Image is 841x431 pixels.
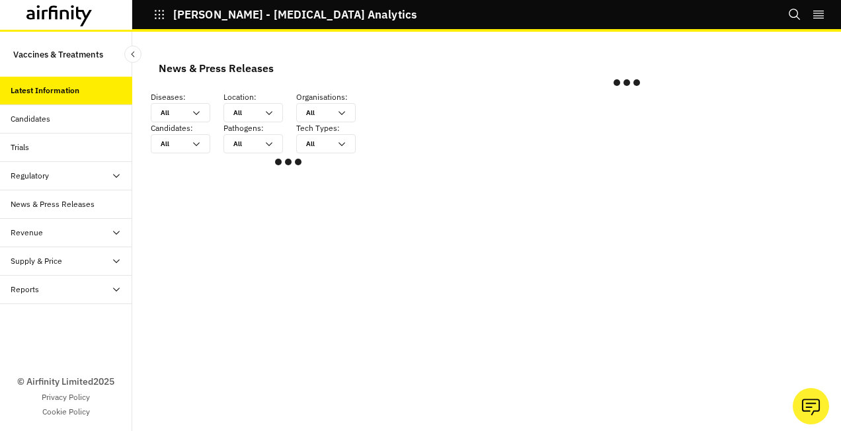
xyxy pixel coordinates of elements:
[11,141,29,153] div: Trials
[296,122,369,134] p: Tech Types :
[42,391,90,403] a: Privacy Policy
[17,375,114,389] p: © Airfinity Limited 2025
[159,58,274,78] div: News & Press Releases
[124,46,141,63] button: Close Sidebar
[11,227,43,239] div: Revenue
[11,284,39,295] div: Reports
[153,3,417,26] button: [PERSON_NAME] - [MEDICAL_DATA] Analytics
[42,406,90,418] a: Cookie Policy
[151,91,223,103] p: Diseases :
[11,170,49,182] div: Regulatory
[151,122,223,134] p: Candidates :
[11,113,50,125] div: Candidates
[223,91,296,103] p: Location :
[296,91,369,103] p: Organisations :
[11,85,79,97] div: Latest Information
[223,122,296,134] p: Pathogens :
[11,255,62,267] div: Supply & Price
[13,42,103,66] p: Vaccines & Treatments
[11,198,95,210] div: News & Press Releases
[793,388,829,424] button: Ask our analysts
[788,3,801,26] button: Search
[173,9,417,20] p: [PERSON_NAME] - [MEDICAL_DATA] Analytics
